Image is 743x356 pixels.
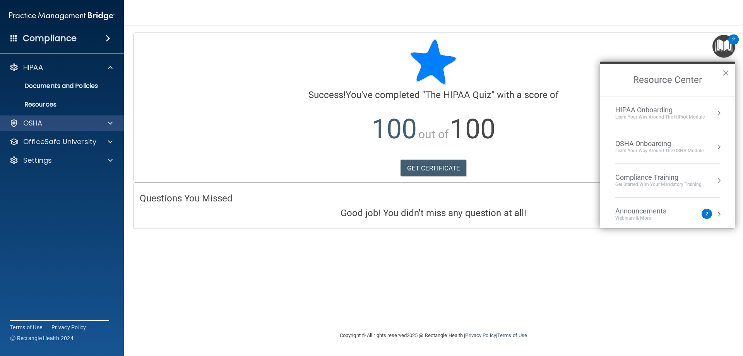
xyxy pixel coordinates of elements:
p: Settings [23,156,52,165]
a: Settings [9,156,113,165]
a: Terms of Use [10,323,42,331]
img: PMB logo [9,8,115,24]
button: Open Resource Center, 2 new notifications [712,35,735,58]
div: Learn your way around the OSHA module [615,148,704,154]
h4: Compliance [23,33,77,44]
h4: You've completed " " with a score of [140,90,727,100]
iframe: Drift Widget Chat Controller [704,303,734,332]
div: Announcements [615,207,682,215]
a: Privacy Policy [51,323,86,331]
h4: Questions You Missed [140,193,727,203]
img: blue-star-rounded.9d042014.png [410,39,457,85]
h4: Good job! You didn't miss any question at all! [140,208,727,218]
div: Get Started with your mandatory training [615,181,702,188]
div: Webinars & More [615,215,682,222]
span: 100 [450,113,495,145]
div: Compliance Training [615,173,702,182]
button: Close [722,67,729,79]
h2: Resource Center [600,64,735,96]
span: The HIPAA Quiz [425,89,491,100]
span: 100 [371,113,417,145]
div: Resource Center [600,62,735,228]
div: Learn Your Way around the HIPAA module [615,114,705,120]
span: Ⓒ Rectangle Health 2024 [10,334,74,342]
a: Terms of Use [497,332,527,338]
p: HIPAA [23,63,43,72]
a: GET CERTIFICATE [401,160,467,177]
a: OfficeSafe University [9,137,113,146]
div: 2 [732,40,735,50]
span: Success! [308,89,346,100]
p: Resources [5,101,111,108]
p: OfficeSafe University [23,137,96,146]
a: OSHA [9,119,113,128]
a: Privacy Policy [465,332,496,338]
p: OSHA [23,119,43,128]
p: Documents and Policies [5,82,111,90]
div: HIPAA Onboarding [615,106,705,114]
div: OSHA Onboarding [615,139,704,148]
span: out of [418,127,449,141]
a: HIPAA [9,63,113,72]
div: Copyright © All rights reserved 2025 @ Rectangle Health | | [292,323,575,348]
